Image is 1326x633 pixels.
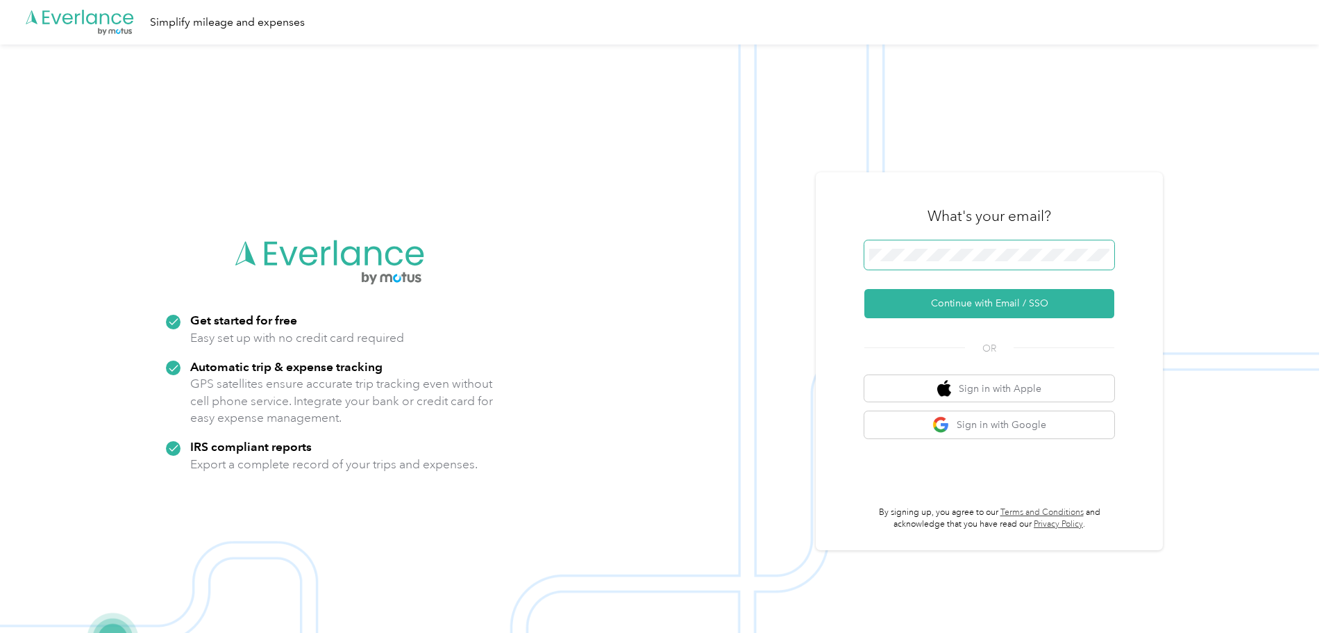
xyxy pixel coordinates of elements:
[864,411,1114,438] button: google logoSign in with Google
[190,329,404,347] p: Easy set up with no credit card required
[190,359,383,374] strong: Automatic trip & expense tracking
[190,313,297,327] strong: Get started for free
[864,507,1114,531] p: By signing up, you agree to our and acknowledge that you have read our .
[937,380,951,397] img: apple logo
[864,375,1114,402] button: apple logoSign in with Apple
[190,439,312,454] strong: IRS compliant reports
[150,14,305,31] div: Simplify mileage and expenses
[190,456,478,473] p: Export a complete record of your trips and expenses.
[1000,507,1084,518] a: Terms and Conditions
[965,341,1014,356] span: OR
[190,375,494,427] p: GPS satellites ensure accurate trip tracking even without cell phone service. Integrate your bank...
[932,416,950,434] img: google logo
[928,206,1051,226] h3: What's your email?
[864,289,1114,318] button: Continue with Email / SSO
[1034,519,1083,529] a: Privacy Policy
